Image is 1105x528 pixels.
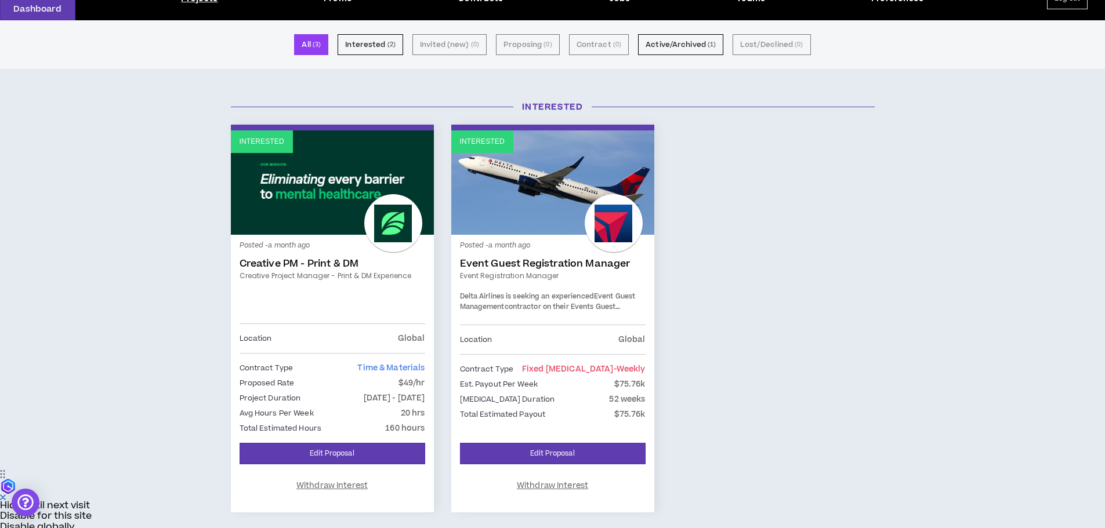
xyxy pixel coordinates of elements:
p: Interested [240,136,284,147]
small: ( 0 ) [795,39,803,50]
p: Total Estimated Hours [240,422,322,435]
small: ( 1 ) [708,39,716,50]
p: Contract Type [460,363,514,376]
a: Edit Proposal [240,443,425,464]
p: Posted - a month ago [460,241,646,251]
p: Posted - a month ago [240,241,425,251]
p: Global [398,332,425,345]
button: Lost/Declined (0) [733,34,810,55]
p: [MEDICAL_DATA] Duration [460,393,555,406]
button: Invited (new) (0) [412,34,487,55]
p: $75.76k [614,378,646,391]
button: Proposing (0) [496,34,560,55]
a: Event Guest Registration Manager [460,258,646,270]
p: Dashboard [13,3,61,15]
p: Total Estimated Payout [460,408,546,421]
p: $75.76k [614,408,646,421]
p: Project Duration [240,392,301,405]
span: Fixed [MEDICAL_DATA] [522,363,646,375]
strong: Event Guest Management [460,292,636,312]
button: Withdraw Interest [460,474,646,498]
p: 160 hours [385,422,425,435]
small: ( 0 ) [471,39,479,50]
a: Event Registration Manager [460,271,646,281]
button: Contract (0) [569,34,629,55]
a: Interested [451,130,654,235]
button: Active/Archived (1) [638,34,723,55]
p: Interested [460,136,505,147]
p: $49/hr [398,377,425,389]
p: 52 weeks [609,393,645,406]
p: [DATE] - [DATE] [364,392,425,405]
p: Contract Type [240,362,294,374]
span: Withdraw Interest [517,480,588,491]
small: ( 0 ) [613,39,621,50]
p: Location [240,332,272,345]
div: Open Intercom Messenger [12,489,39,516]
button: Withdraw Interest [240,474,425,498]
p: Global [618,333,646,346]
span: - weekly [614,363,646,375]
span: Delta Airlines is seeking an experienced [460,292,594,301]
span: Time & Materials [357,362,425,374]
a: Edit Proposal [460,443,646,464]
small: ( 2 ) [387,39,396,50]
p: Avg Hours Per Week [240,407,314,420]
button: Interested (2) [338,34,403,55]
button: All (3) [294,34,328,55]
small: ( 3 ) [313,39,321,50]
p: Location [460,333,492,346]
h3: Interested [222,101,883,113]
p: Est. Payout Per Week [460,378,538,391]
span: contractor on their Events Guest Management team. This a 40hrs/week position with 2-3 days in the... [460,302,644,363]
a: Interested [231,130,434,235]
span: Withdraw Interest [296,480,368,491]
p: Proposed Rate [240,377,295,389]
a: Creative Project Manager - Print & DM Experience [240,271,425,281]
p: 20 hrs [401,407,425,420]
a: Creative PM - Print & DM [240,258,425,270]
small: ( 0 ) [544,39,552,50]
